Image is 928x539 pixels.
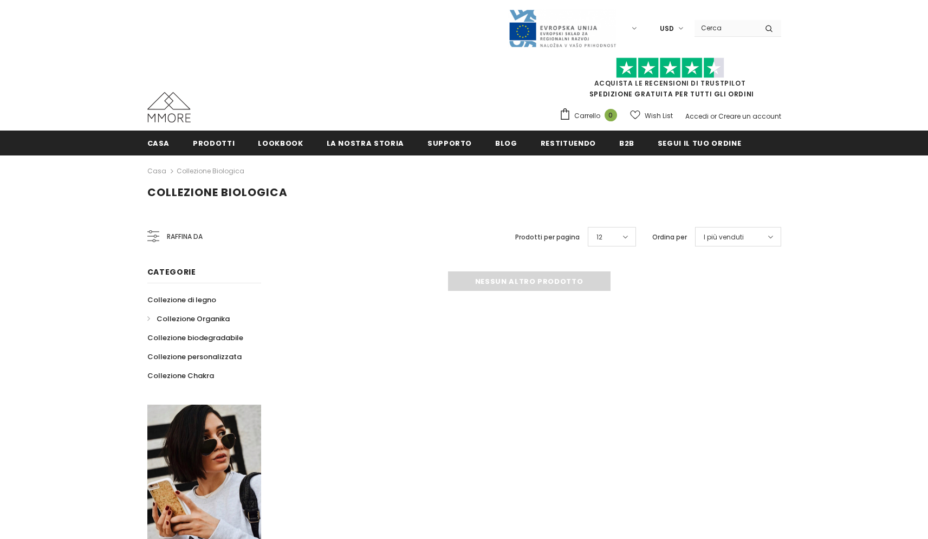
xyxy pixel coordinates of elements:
img: Casi MMORE [147,92,191,122]
a: Accedi [685,112,709,121]
span: USD [660,23,674,34]
a: Collezione personalizzata [147,347,242,366]
span: Categorie [147,267,196,277]
span: Prodotti [193,138,235,148]
a: Collezione biodegradabile [147,328,243,347]
span: supporto [427,138,472,148]
span: or [710,112,717,121]
span: Collezione biologica [147,185,288,200]
span: Collezione Organika [157,314,230,324]
a: Casa [147,131,170,155]
span: Collezione Chakra [147,371,214,381]
a: Restituendo [541,131,596,155]
a: Wish List [630,106,673,125]
a: B2B [619,131,634,155]
span: Lookbook [258,138,303,148]
a: Javni Razpis [508,23,616,33]
a: supporto [427,131,472,155]
span: La nostra storia [327,138,404,148]
span: B2B [619,138,634,148]
a: Carrello 0 [559,108,622,124]
span: SPEDIZIONE GRATUITA PER TUTTI GLI ORDINI [559,62,781,99]
span: Wish List [645,111,673,121]
span: Carrello [574,111,600,121]
label: Prodotti per pagina [515,232,580,243]
a: Collezione di legno [147,290,216,309]
a: Collezione biologica [177,166,244,176]
input: Search Site [695,20,757,36]
a: Segui il tuo ordine [658,131,741,155]
img: Javni Razpis [508,9,616,48]
a: Collezione Chakra [147,366,214,385]
span: Collezione di legno [147,295,216,305]
a: Blog [495,131,517,155]
a: Collezione Organika [147,309,230,328]
a: Casa [147,165,166,178]
img: Fidati di Pilot Stars [616,57,724,79]
span: Raffina da [167,231,203,243]
span: Collezione biodegradabile [147,333,243,343]
a: Lookbook [258,131,303,155]
a: La nostra storia [327,131,404,155]
span: Collezione personalizzata [147,352,242,362]
label: Ordina per [652,232,687,243]
span: Segui il tuo ordine [658,138,741,148]
span: 0 [605,109,617,121]
a: Prodotti [193,131,235,155]
a: Acquista le recensioni di TrustPilot [594,79,746,88]
a: Creare un account [718,112,781,121]
span: Blog [495,138,517,148]
span: 12 [596,232,602,243]
span: Restituendo [541,138,596,148]
span: Casa [147,138,170,148]
span: I più venduti [704,232,744,243]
